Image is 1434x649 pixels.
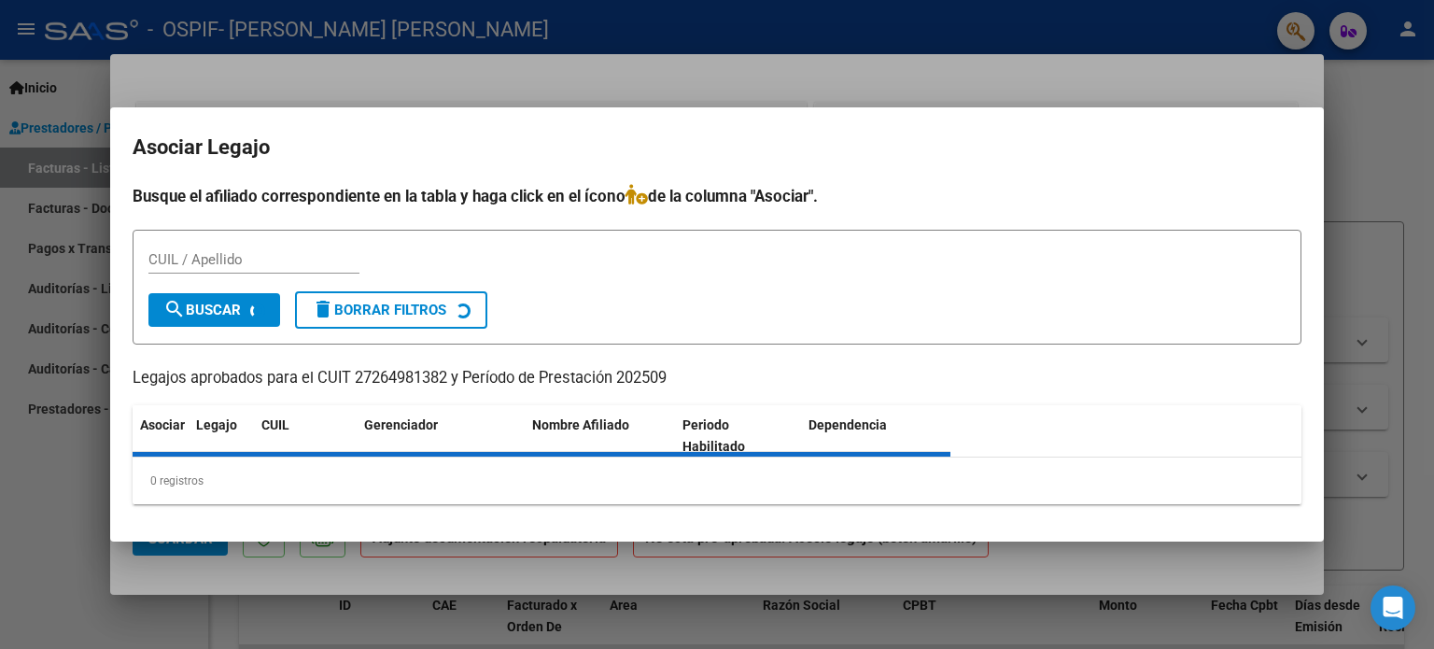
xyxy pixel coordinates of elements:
span: Legajo [196,417,237,432]
button: Borrar Filtros [295,291,487,329]
span: Buscar [163,302,241,318]
h2: Asociar Legajo [133,130,1301,165]
span: CUIL [261,417,289,432]
mat-icon: search [163,298,186,320]
p: Legajos aprobados para el CUIT 27264981382 y Período de Prestación 202509 [133,367,1301,390]
datatable-header-cell: Gerenciador [357,405,525,467]
span: Asociar [140,417,185,432]
datatable-header-cell: Nombre Afiliado [525,405,675,467]
mat-icon: delete [312,298,334,320]
datatable-header-cell: Legajo [189,405,254,467]
datatable-header-cell: Asociar [133,405,189,467]
h4: Busque el afiliado correspondiente en la tabla y haga click en el ícono de la columna "Asociar". [133,184,1301,208]
datatable-header-cell: CUIL [254,405,357,467]
button: Buscar [148,293,280,327]
span: Dependencia [808,417,887,432]
datatable-header-cell: Periodo Habilitado [675,405,801,467]
div: Open Intercom Messenger [1371,586,1415,630]
div: 0 registros [133,458,1301,504]
span: Borrar Filtros [312,302,446,318]
span: Gerenciador [364,417,438,432]
span: Periodo Habilitado [682,417,745,454]
span: Nombre Afiliado [532,417,629,432]
datatable-header-cell: Dependencia [801,405,951,467]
